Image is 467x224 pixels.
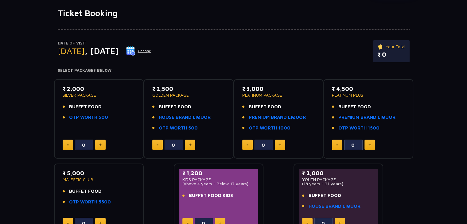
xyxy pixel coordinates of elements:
[309,192,341,199] span: BUFFET FOOD
[338,114,395,121] a: PREMIUM BRAND LIQUOR
[126,46,151,56] button: Change
[182,169,255,177] p: ₹ 1,200
[69,199,111,206] a: OTP WORTH 5500
[63,169,135,177] p: ₹ 5,000
[309,203,360,210] a: HOUSE BRAND LIQUOR
[332,85,405,93] p: ₹ 4,500
[63,177,135,182] p: MAJESTIC CLUB
[152,93,225,97] p: GOLDEN PACKAGE
[85,46,119,56] span: , [DATE]
[99,143,102,146] img: plus
[242,93,315,97] p: PLATINUM PACKAGE
[58,68,410,73] h4: Select Packages Below
[63,85,135,93] p: ₹ 2,000
[242,85,315,93] p: ₹ 3,000
[58,40,151,46] p: Date of Visit
[368,143,371,146] img: plus
[187,223,189,224] img: minus
[302,169,375,177] p: ₹ 2,000
[338,103,371,110] span: BUFFET FOOD
[182,182,255,186] p: (Above 4 years - Below 17 years)
[278,143,281,146] img: plus
[302,182,375,186] p: (18 years - 21 years)
[249,103,281,110] span: BUFFET FOOD
[338,125,379,132] a: OTP WORTH 1500
[189,192,233,199] span: BUFFET FOOD KIDS
[159,114,211,121] a: HOUSE BRAND LIQUOR
[377,50,405,59] p: ₹ 0
[249,114,306,121] a: PREMIUM BRAND LIQUOR
[377,43,405,50] p: Your Total
[69,188,102,195] span: BUFFET FOOD
[58,8,410,18] h1: Ticket Booking
[249,125,290,132] a: OTP WORTH 1000
[332,93,405,97] p: PLATINUM PLUS
[69,103,102,110] span: BUFFET FOOD
[377,43,384,50] img: ticket
[182,177,255,182] p: KIDS PACKAGE
[302,177,375,182] p: YOUTH PACKAGE
[58,46,85,56] span: [DATE]
[63,93,135,97] p: SILVER PACKAGE
[69,114,108,121] a: OTP WORTH 500
[189,143,192,146] img: plus
[306,223,308,224] img: minus
[67,223,69,224] img: minus
[159,125,198,132] a: OTP WORTH 500
[152,85,225,93] p: ₹ 2,500
[159,103,191,110] span: BUFFET FOOD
